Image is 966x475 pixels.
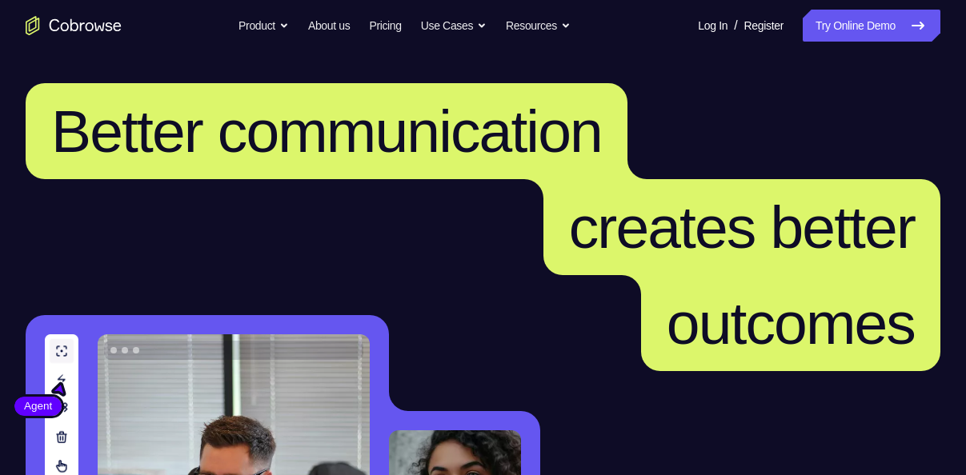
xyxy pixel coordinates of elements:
[238,10,289,42] button: Product
[51,98,602,165] span: Better communication
[369,10,401,42] a: Pricing
[308,10,350,42] a: About us
[667,289,915,357] span: outcomes
[803,10,940,42] a: Try Online Demo
[744,10,784,42] a: Register
[569,194,915,261] span: creates better
[698,10,728,42] a: Log In
[421,10,487,42] button: Use Cases
[506,10,571,42] button: Resources
[734,16,737,35] span: /
[26,16,122,35] a: Go to the home page
[14,398,62,414] span: Agent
